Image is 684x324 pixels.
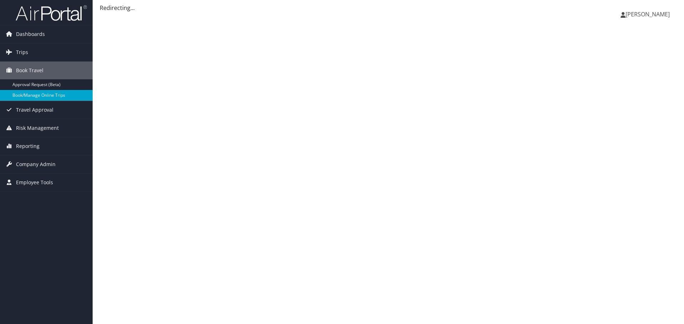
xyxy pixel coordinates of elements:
a: [PERSON_NAME] [621,4,677,25]
div: Redirecting... [100,4,677,12]
img: airportal-logo.png [16,5,87,21]
span: Reporting [16,137,40,155]
span: Employee Tools [16,174,53,191]
span: Company Admin [16,155,56,173]
span: Risk Management [16,119,59,137]
span: Dashboards [16,25,45,43]
span: Travel Approval [16,101,53,119]
span: Trips [16,43,28,61]
span: [PERSON_NAME] [626,10,670,18]
span: Book Travel [16,62,43,79]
